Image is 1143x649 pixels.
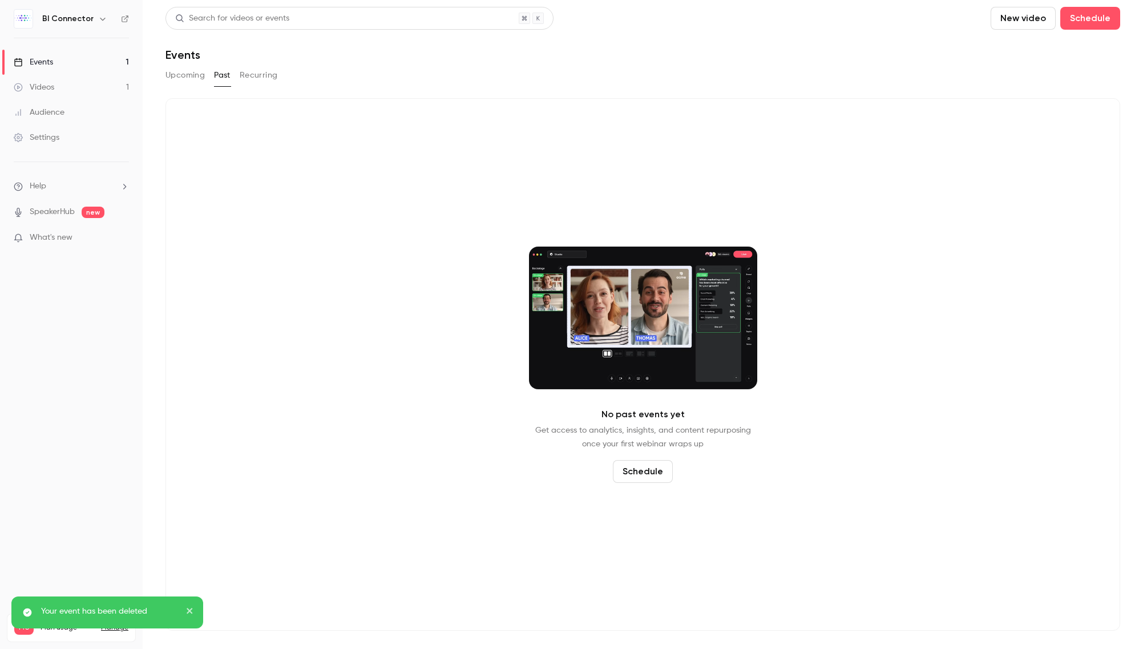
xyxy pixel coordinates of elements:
div: Search for videos or events [175,13,289,25]
button: Schedule [1060,7,1120,30]
p: Your event has been deleted [41,606,178,617]
img: BI Connector [14,10,33,28]
p: Get access to analytics, insights, and content repurposing once your first webinar wraps up [535,424,751,451]
button: Schedule [613,460,673,483]
button: close [186,606,194,619]
button: Recurring [240,66,278,84]
button: Past [214,66,231,84]
div: Videos [14,82,54,93]
p: No past events yet [601,408,685,421]
span: What's new [30,232,72,244]
a: SpeakerHub [30,206,75,218]
div: Audience [14,107,64,118]
h1: Events [165,48,200,62]
button: New video [991,7,1056,30]
span: new [82,207,104,218]
div: Settings [14,132,59,143]
h6: BI Connector [42,13,94,25]
div: Events [14,57,53,68]
button: Upcoming [165,66,205,84]
span: Help [30,180,46,192]
li: help-dropdown-opener [14,180,129,192]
